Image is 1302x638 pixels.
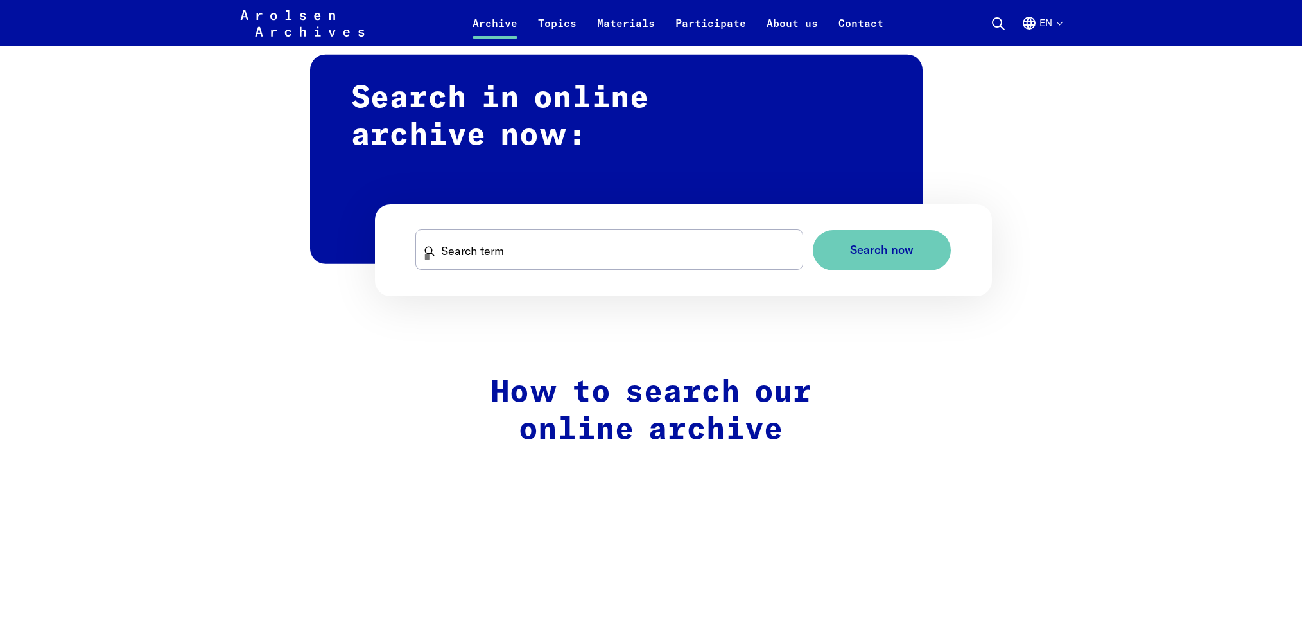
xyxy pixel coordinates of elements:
a: Contact [828,15,894,46]
button: English, language selection [1021,15,1062,46]
a: Participate [665,15,756,46]
a: Archive [462,15,528,46]
h2: Search in online archive now: [310,55,923,263]
nav: Primary [462,8,894,39]
a: Topics [528,15,587,46]
span: Search now [850,244,914,257]
h2: How to search our online archive [379,375,923,448]
a: Materials [587,15,665,46]
a: About us [756,15,828,46]
button: Search now [813,230,951,270]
